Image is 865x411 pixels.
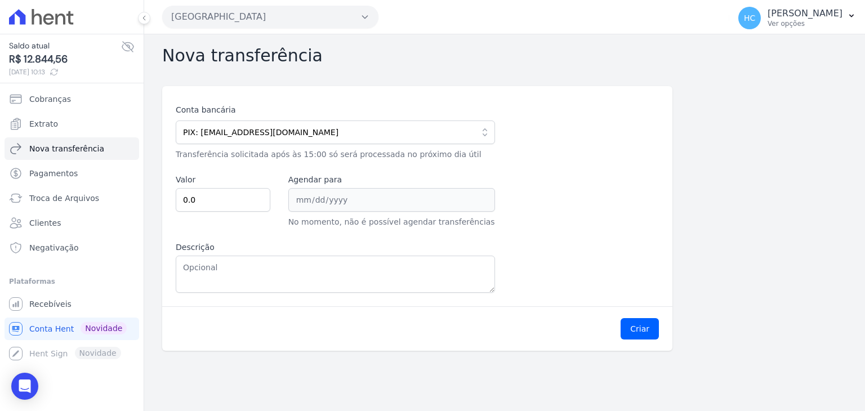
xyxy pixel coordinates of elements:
[288,216,495,228] p: No momento, não é possível agendar transferências
[768,8,842,19] p: [PERSON_NAME]
[5,187,139,209] a: Troca de Arquivos
[29,217,61,229] span: Clientes
[29,193,99,204] span: Troca de Arquivos
[744,14,755,22] span: HC
[29,242,79,253] span: Negativação
[5,236,139,259] a: Negativação
[729,2,865,34] button: HC [PERSON_NAME] Ver opções
[162,46,847,66] h2: Nova transferência
[5,318,139,340] a: Conta Hent Novidade
[9,52,121,67] span: R$ 12.844,56
[81,322,127,334] span: Novidade
[9,275,135,288] div: Plataformas
[176,104,495,116] label: Conta bancária
[29,93,71,105] span: Cobranças
[29,168,78,179] span: Pagamentos
[29,298,72,310] span: Recebíveis
[288,174,495,186] label: Agendar para
[5,88,139,110] a: Cobranças
[176,149,495,160] p: Transferência solicitada após às 15:00 só será processada no próximo dia útil
[9,67,121,77] span: [DATE] 10:13
[9,40,121,52] span: Saldo atual
[29,323,74,334] span: Conta Hent
[162,6,378,28] button: [GEOGRAPHIC_DATA]
[5,293,139,315] a: Recebíveis
[768,19,842,28] p: Ver opções
[621,318,659,339] button: Criar
[5,113,139,135] a: Extrato
[5,137,139,160] a: Nova transferência
[29,143,104,154] span: Nova transferência
[5,162,139,185] a: Pagamentos
[11,373,38,400] div: Open Intercom Messenger
[29,118,58,129] span: Extrato
[176,174,270,186] label: Valor
[176,242,495,253] label: Descrição
[9,88,135,365] nav: Sidebar
[5,212,139,234] a: Clientes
